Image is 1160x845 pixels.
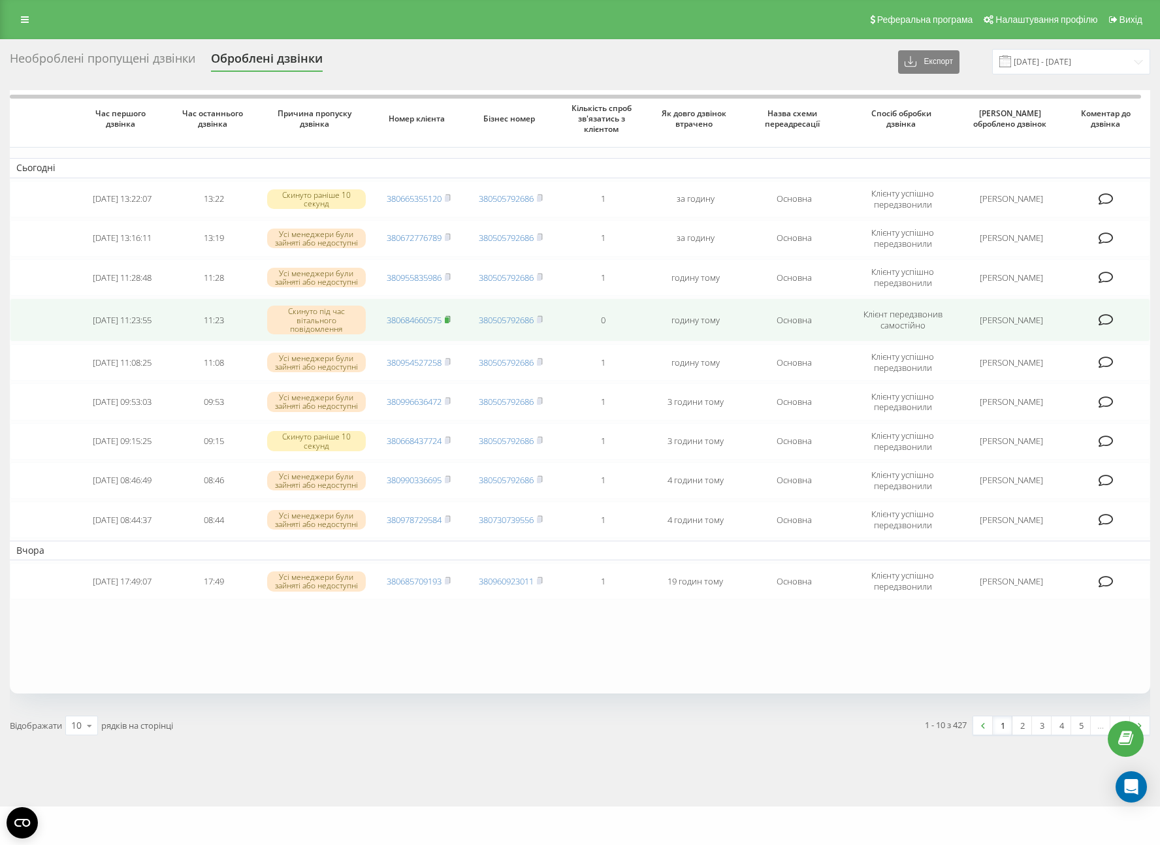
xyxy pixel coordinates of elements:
[76,423,168,460] td: [DATE] 09:15:25
[76,462,168,499] td: [DATE] 08:46:49
[959,423,1064,460] td: [PERSON_NAME]
[267,571,366,591] div: Усі менеджери були зайняті або недоступні
[557,383,649,420] td: 1
[387,272,442,283] a: 380955835986
[76,344,168,381] td: [DATE] 11:08:25
[168,259,260,296] td: 11:28
[267,189,366,209] div: Скинуто раніше 10 секунд
[847,462,959,499] td: Клієнту успішно передзвонили
[741,259,846,296] td: Основна
[649,181,741,217] td: за годину
[479,232,534,244] a: 380505792686
[557,181,649,217] td: 1
[741,344,846,381] td: Основна
[649,563,741,599] td: 19 годин тому
[387,314,442,326] a: 380684660575
[741,423,846,460] td: Основна
[959,259,1064,296] td: [PERSON_NAME]
[71,719,82,732] div: 10
[479,435,534,447] a: 380505792686
[847,502,959,538] td: Клієнту успішно передзвонили
[168,344,260,381] td: 11:08
[10,52,195,72] div: Необроблені пропущені дзвінки
[387,357,442,368] a: 380954527258
[858,108,947,129] span: Спосіб обробки дзвінка
[557,344,649,381] td: 1
[741,462,846,499] td: Основна
[847,181,959,217] td: Клієнту успішно передзвонили
[649,502,741,538] td: 4 години тому
[1116,771,1147,803] div: Open Intercom Messenger
[272,108,361,129] span: Причина пропуску дзвінка
[1091,716,1110,735] div: …
[557,502,649,538] td: 1
[1071,716,1091,735] a: 5
[649,259,741,296] td: годину тому
[959,462,1064,499] td: [PERSON_NAME]
[479,193,534,204] a: 380505792686
[925,718,967,731] div: 1 - 10 з 427
[387,193,442,204] a: 380665355120
[847,259,959,296] td: Клієнту успішно передзвонили
[741,383,846,420] td: Основна
[267,229,366,248] div: Усі менеджери були зайняті або недоступні
[959,220,1064,257] td: [PERSON_NAME]
[898,50,959,74] button: Експорт
[649,462,741,499] td: 4 години тому
[557,462,649,499] td: 1
[993,716,1012,735] a: 1
[387,232,442,244] a: 380672776789
[7,807,38,838] button: Open CMP widget
[168,502,260,538] td: 08:44
[557,563,649,599] td: 1
[168,383,260,420] td: 09:53
[168,563,260,599] td: 17:49
[959,344,1064,381] td: [PERSON_NAME]
[649,298,741,342] td: годину тому
[877,14,973,25] span: Реферальна програма
[847,563,959,599] td: Клієнту успішно передзвонили
[847,344,959,381] td: Клієнту успішно передзвонили
[1032,716,1052,735] a: 3
[267,392,366,411] div: Усі менеджери були зайняті або недоступні
[10,541,1150,560] td: Вчора
[649,220,741,257] td: за годину
[741,502,846,538] td: Основна
[557,298,649,342] td: 0
[76,502,168,538] td: [DATE] 08:44:37
[557,423,649,460] td: 1
[267,268,366,287] div: Усі менеджери були зайняті або недоступні
[649,344,741,381] td: годину тому
[649,423,741,460] td: 3 години тому
[383,114,454,124] span: Номер клієнта
[76,220,168,257] td: [DATE] 13:16:11
[479,575,534,587] a: 380960923011
[168,462,260,499] td: 08:46
[178,108,250,129] span: Час останнього дзвінка
[168,298,260,342] td: 11:23
[168,423,260,460] td: 09:15
[1012,716,1032,735] a: 2
[847,220,959,257] td: Клієнту успішно передзвонили
[970,108,1053,129] span: [PERSON_NAME] оброблено дзвінок
[995,14,1097,25] span: Налаштування профілю
[649,383,741,420] td: 3 години тому
[1110,716,1130,735] a: 43
[267,431,366,451] div: Скинуто раніше 10 секунд
[211,52,323,72] div: Оброблені дзвінки
[267,510,366,530] div: Усі менеджери були зайняті або недоступні
[10,158,1150,178] td: Сьогодні
[86,108,157,129] span: Час першого дзвінка
[741,298,846,342] td: Основна
[76,181,168,217] td: [DATE] 13:22:07
[959,298,1064,342] td: [PERSON_NAME]
[387,435,442,447] a: 380668437724
[267,306,366,334] div: Скинуто під час вітального повідомлення
[101,720,173,731] span: рядків на сторінці
[479,314,534,326] a: 380505792686
[479,357,534,368] a: 380505792686
[387,514,442,526] a: 380978729584
[741,181,846,217] td: Основна
[479,474,534,486] a: 380505792686
[741,563,846,599] td: Основна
